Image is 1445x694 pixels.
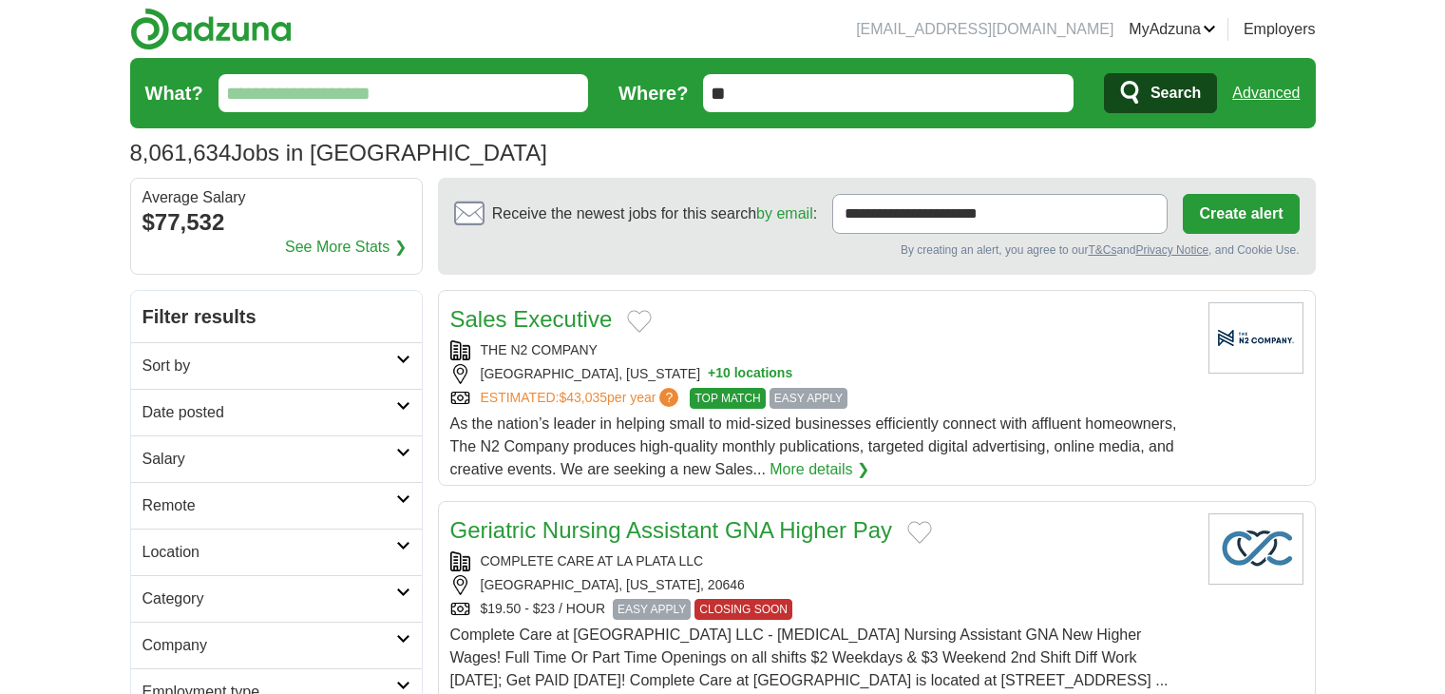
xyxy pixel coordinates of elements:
[1135,243,1208,257] a: Privacy Notice
[1183,194,1299,234] button: Create alert
[481,388,683,409] a: ESTIMATED:$43,035per year?
[1104,73,1217,113] button: Search
[708,364,715,384] span: +
[131,342,422,389] a: Sort by
[131,482,422,529] a: Remote
[1129,18,1216,41] a: MyAdzuna
[143,541,396,564] h2: Location
[492,202,817,225] span: Receive the newest jobs for this search :
[143,205,410,240] div: $77,532
[130,8,292,50] img: Adzuna logo
[145,79,203,107] label: What?
[450,551,1193,571] div: COMPLETE CARE AT LA PLATA LLC
[143,494,396,517] h2: Remote
[130,140,547,165] h1: Jobs in [GEOGRAPHIC_DATA]
[613,599,691,620] span: EASY APPLY
[450,575,1193,595] div: [GEOGRAPHIC_DATA], [US_STATE], 20646
[450,599,1193,620] div: $19.50 - $23 / HOUR
[131,435,422,482] a: Salary
[1150,74,1201,112] span: Search
[770,388,847,409] span: EASY APPLY
[1208,302,1303,374] img: Company logo
[143,448,396,471] h2: Salary
[450,340,1193,360] div: THE N2 COMPANY
[143,588,396,610] h2: Category
[690,388,765,409] span: TOP MATCH
[454,241,1300,259] div: By creating an alert, you agree to our and , and Cookie Use.
[618,79,688,107] label: Where?
[131,529,422,575] a: Location
[907,521,932,544] button: Add to favorite jobs
[131,622,422,668] a: Company
[659,388,678,407] span: ?
[856,18,1113,41] li: [EMAIL_ADDRESS][DOMAIN_NAME]
[450,364,1193,384] div: [GEOGRAPHIC_DATA], [US_STATE]
[131,291,422,342] h2: Filter results
[559,390,607,405] span: $43,035
[1208,513,1303,585] img: Company logo
[143,634,396,657] h2: Company
[450,517,893,543] a: Geriatric Nursing Assistant GNA Higher Pay
[694,599,792,620] span: CLOSING SOON
[285,236,407,259] a: See More Stats ❯
[1232,74,1300,112] a: Advanced
[450,627,1169,688] span: Complete Care at [GEOGRAPHIC_DATA] LLC - [MEDICAL_DATA] Nursing Assistant GNA New Higher Wages! F...
[131,389,422,435] a: Date posted
[143,401,396,424] h2: Date posted
[708,364,792,384] button: +10 locations
[131,575,422,622] a: Category
[756,205,813,222] a: by email
[143,355,396,377] h2: Sort by
[143,190,410,205] div: Average Salary
[770,458,869,481] a: More details ❯
[130,136,232,170] span: 8,061,634
[627,310,652,333] button: Add to favorite jobs
[1244,18,1316,41] a: Employers
[1088,243,1116,257] a: T&Cs
[450,415,1177,477] span: As the nation’s leader in helping small to mid-sized businesses efficiently connect with affluent...
[450,306,613,332] a: Sales Executive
